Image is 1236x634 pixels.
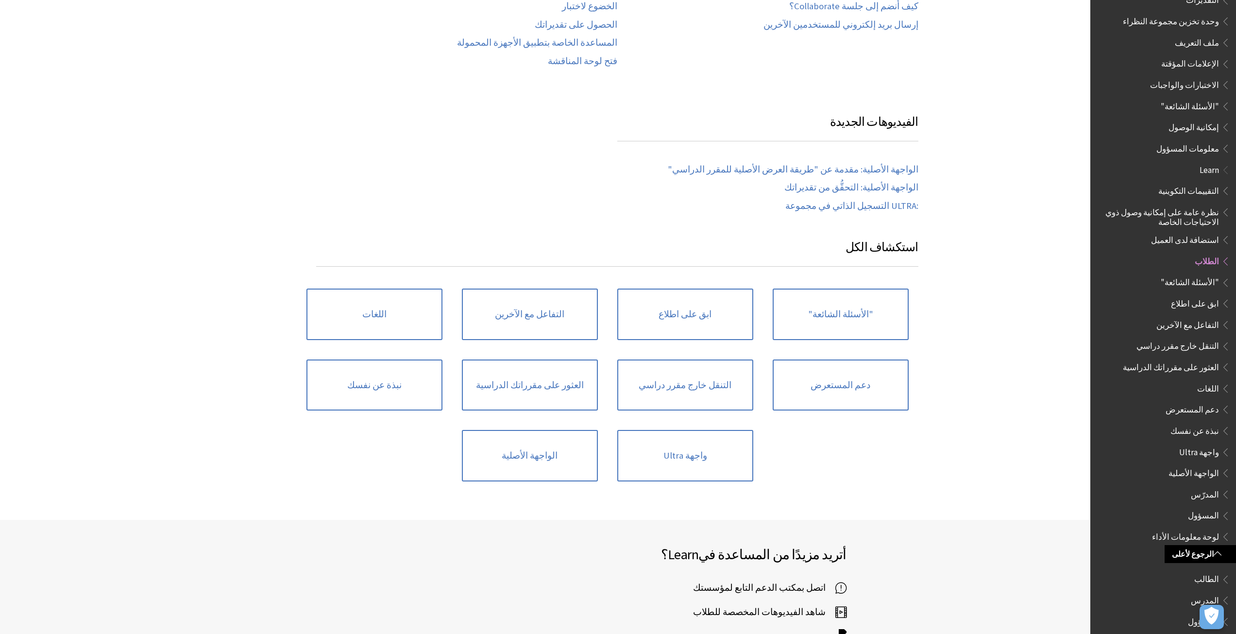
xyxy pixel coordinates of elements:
span: المسؤول [1188,508,1219,521]
span: ابق على اطلاع [1171,295,1219,308]
nav: Book outline for Blackboard Learn Help [1096,162,1230,545]
nav: Book outline for Blackboard SafeAssign [1096,550,1230,630]
a: ULTRA:‎ التسجيل الذاتي في مجموعة [785,201,918,212]
span: العثور على مقرراتك الدراسية [1123,359,1219,372]
span: المسؤول [1188,614,1219,627]
a: إرسال بريد إلكتروني للمستخدمين الآخرين [763,19,918,31]
span: نظرة عامة على إمكانية وصول ذوي الاحتياجات الخاصة [1102,204,1219,227]
span: Learn [1200,162,1219,175]
span: استضافة لدى العميل [1151,232,1219,245]
a: اللغات [306,289,442,340]
a: فتح لوحة المناقشة [548,56,617,67]
h3: الفيديوهات الجديدة [617,113,918,141]
span: دعم المستعرض [1166,401,1219,414]
h3: استكشاف الكل [316,238,918,267]
a: المساعدة الخاصة بتطبيق الأجهزة المحمولة [457,37,617,49]
span: شاهد الفيديوهات المخصصة للطلاب [693,605,835,619]
span: الإعلامات المؤقتة [1161,56,1219,69]
a: العثور على مقرراتك الدراسية [462,360,598,411]
span: التفاعل مع الآخرين [1156,317,1219,330]
a: الواجهة الأصلية: مقدمة عن "طريقة العرض الأصلية للمقرر الدراسي" [668,164,918,175]
span: المدرّس [1191,486,1219,499]
a: نبذة عن نفسك [306,360,442,411]
span: الطالب [1194,571,1219,584]
a: التنقل خارج مقرر دراسي [617,360,753,411]
span: إمكانية الوصول [1168,119,1219,132]
span: معلومات المسؤول [1156,140,1219,154]
span: نبذة عن نفسك [1170,423,1219,436]
span: الاختبارات والواجبات [1150,77,1219,90]
span: المدرس [1191,592,1219,605]
span: واجهة Ultra [1179,444,1219,457]
a: واجهة Ultra [617,430,753,481]
a: اتصل بمكتب الدعم التابع لمؤسستك [693,581,847,595]
a: شاهد الفيديوهات المخصصة للطلاب [693,605,847,619]
span: اللغات [1197,380,1219,394]
a: كيف أنضم إلى جلسة Collaborate؟ [789,1,918,12]
span: الطلاب [1195,253,1219,266]
span: وحدة تخزين مجموعة النظراء [1123,13,1219,26]
a: "الأسئلة الشائعة" [773,289,909,340]
a: الرجوع لأعلى [1165,545,1236,563]
a: الواجهة الأصلية [462,430,598,481]
span: ملف التعريف [1175,34,1219,48]
a: الخضوع لاختبار [562,1,617,12]
span: لوحة معلومات الأداء [1152,529,1219,542]
a: التفاعل مع الآخرين [462,289,598,340]
a: الحصول على تقديراتك [535,19,617,31]
a: الواجهة الأصلية: التحقُّق من تقديراتك [784,182,918,193]
span: اتصل بمكتب الدعم التابع لمؤسستك [693,581,835,595]
span: التقييمات التكوينية [1158,183,1219,196]
span: الواجهة الأصلية [1168,465,1219,478]
h2: أتريد مزيدًا من المساعدة في ؟ [545,544,847,565]
span: التنقل خارج مقرر دراسي [1136,338,1219,351]
button: فتح التفضيلات [1200,605,1224,629]
a: دعم المستعرض [773,360,909,411]
span: Learn [668,546,698,563]
span: "الأسئلة الشائعة" [1161,98,1219,111]
a: ابق على اطلاع [617,289,753,340]
span: "الأسئلة الشائعة" [1161,274,1219,288]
